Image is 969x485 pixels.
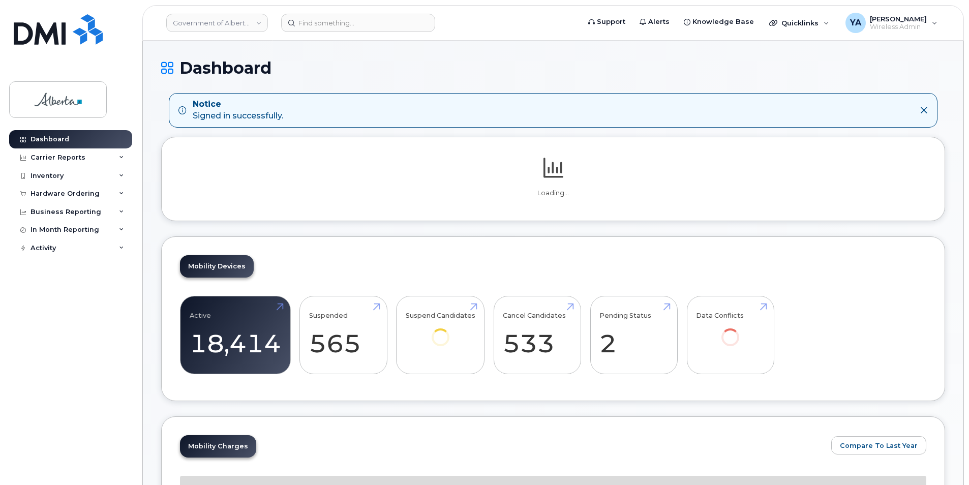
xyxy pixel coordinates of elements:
[193,99,283,122] div: Signed in successfully.
[180,189,926,198] p: Loading...
[190,301,281,369] a: Active 18,414
[831,436,926,454] button: Compare To Last Year
[309,301,378,369] a: Suspended 565
[161,59,945,77] h1: Dashboard
[406,301,475,360] a: Suspend Candidates
[599,301,668,369] a: Pending Status 2
[503,301,571,369] a: Cancel Candidates 533
[193,99,283,110] strong: Notice
[840,441,918,450] span: Compare To Last Year
[696,301,765,360] a: Data Conflicts
[180,255,254,278] a: Mobility Devices
[180,435,256,458] a: Mobility Charges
